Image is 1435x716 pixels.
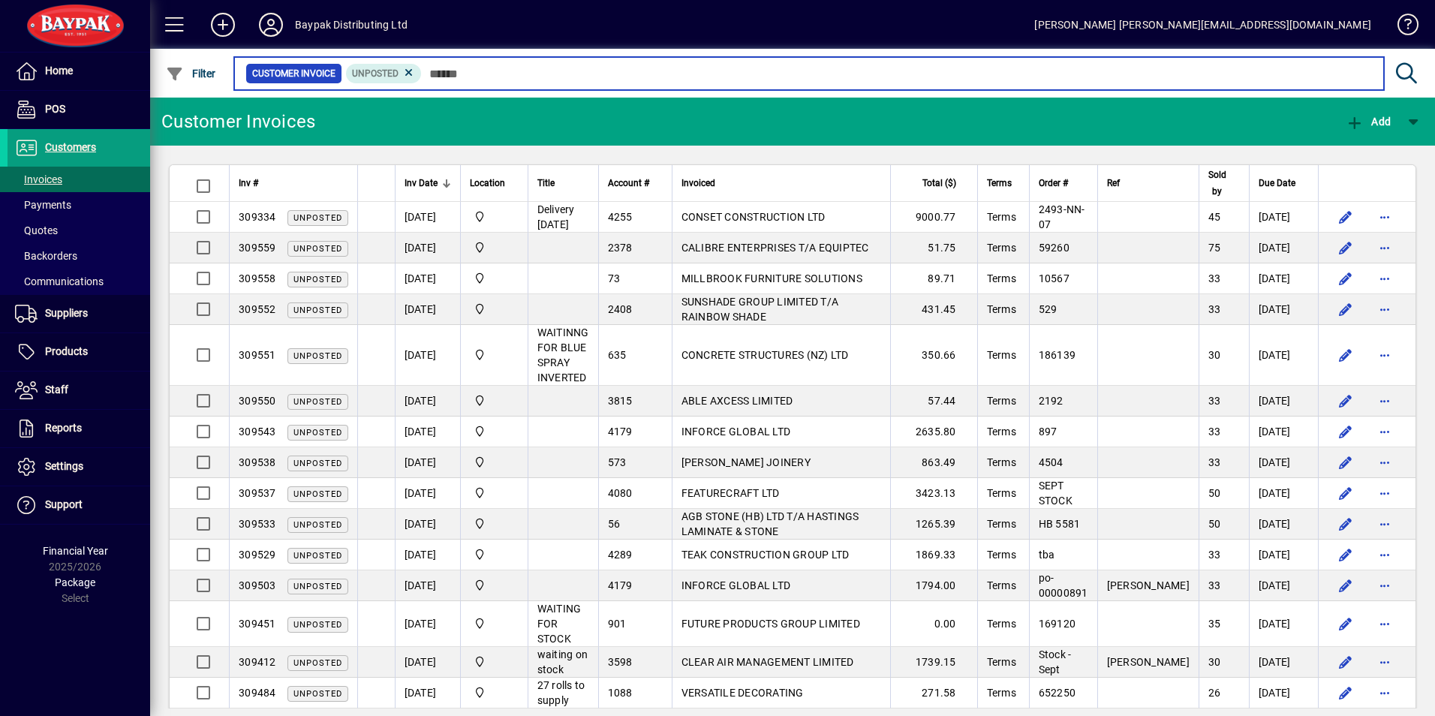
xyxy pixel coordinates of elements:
span: Baypak - Onekawa [470,393,519,409]
a: Suppliers [8,295,150,332]
button: Profile [247,11,295,38]
span: CONSET CONSTRUCTION LTD [681,211,826,223]
td: [DATE] [1249,509,1318,540]
td: 51.75 [890,233,977,263]
td: 350.66 [890,325,977,386]
span: Unposted [293,428,342,438]
span: INFORCE GLOBAL LTD [681,426,791,438]
a: Backorders [8,243,150,269]
span: VERSATILE DECORATING [681,687,804,699]
span: 169120 [1039,618,1076,630]
td: 863.49 [890,447,977,478]
div: Account # [608,175,663,191]
a: Payments [8,192,150,218]
button: More options [1373,205,1397,229]
span: SEPT STOCK [1039,480,1072,507]
div: Order # [1039,175,1088,191]
a: Home [8,53,150,90]
span: WAITING FOR STOCK [537,603,582,645]
span: 309558 [239,272,276,284]
div: [PERSON_NAME] [PERSON_NAME][EMAIL_ADDRESS][DOMAIN_NAME] [1034,13,1371,37]
span: Unposted [293,489,342,499]
span: Unposted [293,244,342,254]
span: 4179 [608,579,633,591]
button: Edit [1334,543,1358,567]
span: Baypak - Onekawa [470,454,519,471]
button: Filter [162,60,220,87]
span: 33 [1208,456,1221,468]
span: Baypak - Onekawa [470,301,519,317]
td: [DATE] [395,540,460,570]
button: More options [1373,573,1397,597]
a: Invoices [8,167,150,192]
span: TEAK CONSTRUCTION GROUP LTD [681,549,850,561]
span: Terms [987,518,1016,530]
span: 2378 [608,242,633,254]
button: Edit [1334,481,1358,505]
td: [DATE] [1249,417,1318,447]
span: Financial Year [43,545,108,557]
span: Baypak - Onekawa [470,516,519,532]
span: Unposted [293,520,342,530]
span: 186139 [1039,349,1076,361]
span: Terms [987,395,1016,407]
span: Terms [987,303,1016,315]
span: 33 [1208,395,1221,407]
td: [DATE] [395,570,460,601]
span: 635 [608,349,627,361]
button: Add [1342,108,1394,135]
span: [PERSON_NAME] JOINERY [681,456,811,468]
span: 1088 [608,687,633,699]
a: Support [8,486,150,524]
span: Unposted [352,68,399,79]
button: More options [1373,389,1397,413]
span: 309334 [239,211,276,223]
span: 56 [608,518,621,530]
td: [DATE] [1249,325,1318,386]
span: SUNSHADE GROUP LIMITED T/A RAINBOW SHADE [681,296,839,323]
span: 30 [1208,349,1221,361]
span: Communications [15,275,104,287]
div: Baypak Distributing Ltd [295,13,408,37]
button: More options [1373,543,1397,567]
span: 33 [1208,426,1221,438]
td: [DATE] [1249,601,1318,647]
td: [DATE] [395,601,460,647]
button: More options [1373,450,1397,474]
td: [DATE] [1249,386,1318,417]
span: [PERSON_NAME] [1107,579,1190,591]
td: [DATE] [1249,678,1318,708]
span: Terms [987,687,1016,699]
span: Ref [1107,175,1120,191]
td: 431.45 [890,294,977,325]
td: [DATE] [395,263,460,294]
span: Unposted [293,213,342,223]
td: 271.58 [890,678,977,708]
button: Add [199,11,247,38]
span: po-00000891 [1039,572,1088,599]
td: [DATE] [1249,233,1318,263]
span: Baypak - Onekawa [470,347,519,363]
span: Baypak - Onekawa [470,684,519,701]
span: Invoiced [681,175,715,191]
span: 50 [1208,518,1221,530]
td: [DATE] [395,325,460,386]
span: 309484 [239,687,276,699]
span: 35 [1208,618,1221,630]
span: Baypak - Onekawa [470,270,519,287]
td: 3423.13 [890,478,977,509]
span: Staff [45,384,68,396]
button: More options [1373,512,1397,536]
button: Edit [1334,389,1358,413]
td: [DATE] [395,647,460,678]
td: 1794.00 [890,570,977,601]
span: 33 [1208,303,1221,315]
span: Unposted [293,582,342,591]
a: Communications [8,269,150,294]
td: [DATE] [1249,202,1318,233]
span: Delivery [DATE] [537,203,575,230]
div: Invoiced [681,175,882,191]
span: 897 [1039,426,1057,438]
span: Unposted [293,397,342,407]
span: Unposted [293,620,342,630]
